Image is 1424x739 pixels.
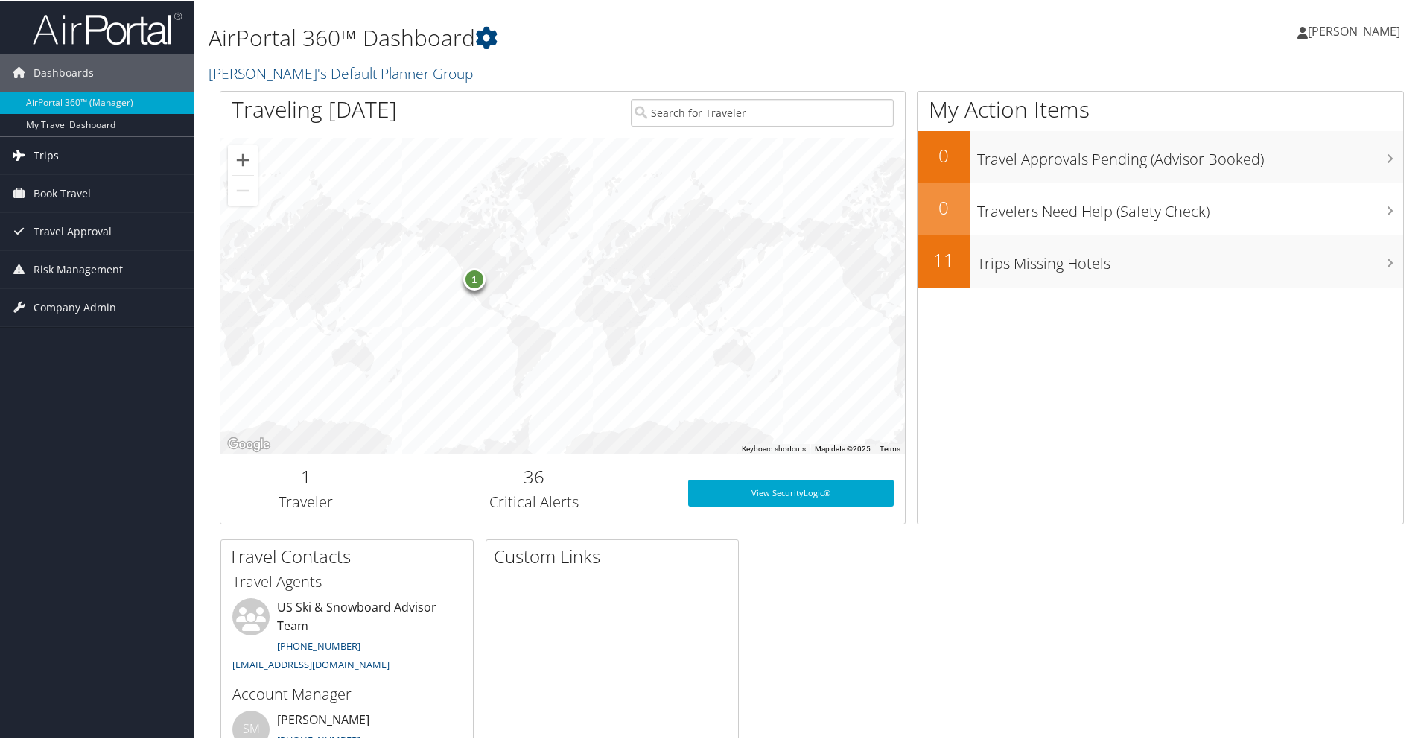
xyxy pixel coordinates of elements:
[977,244,1403,273] h3: Trips Missing Hotels
[463,267,485,290] div: 1
[918,130,1403,182] a: 0Travel Approvals Pending (Advisor Booked)
[977,140,1403,168] h3: Travel Approvals Pending (Advisor Booked)
[918,234,1403,286] a: 11Trips Missing Hotels
[631,98,894,125] input: Search for Traveler
[918,92,1403,124] h1: My Action Items
[34,174,91,211] span: Book Travel
[225,597,469,676] li: US Ski & Snowboard Advisor Team
[918,142,970,167] h2: 0
[34,288,116,325] span: Company Admin
[209,21,1013,52] h1: AirPortal 360™ Dashboard
[742,443,806,453] button: Keyboard shortcuts
[918,246,970,271] h2: 11
[232,92,397,124] h1: Traveling [DATE]
[228,174,258,204] button: Zoom out
[228,144,258,174] button: Zoom in
[403,463,666,488] h2: 36
[34,212,112,249] span: Travel Approval
[33,10,182,45] img: airportal-logo.png
[1308,22,1400,38] span: [PERSON_NAME]
[34,250,123,287] span: Risk Management
[880,443,900,451] a: Terms (opens in new tab)
[34,53,94,90] span: Dashboards
[277,638,360,651] a: [PHONE_NUMBER]
[688,478,894,505] a: View SecurityLogic®
[229,542,473,568] h2: Travel Contacts
[494,542,738,568] h2: Custom Links
[403,490,666,511] h3: Critical Alerts
[232,490,381,511] h3: Traveler
[918,182,1403,234] a: 0Travelers Need Help (Safety Check)
[1297,7,1415,52] a: [PERSON_NAME]
[224,434,273,453] img: Google
[232,570,462,591] h3: Travel Agents
[232,463,381,488] h2: 1
[232,656,390,670] a: [EMAIL_ADDRESS][DOMAIN_NAME]
[34,136,59,173] span: Trips
[224,434,273,453] a: Open this area in Google Maps (opens a new window)
[815,443,871,451] span: Map data ©2025
[232,682,462,703] h3: Account Manager
[209,62,477,82] a: [PERSON_NAME]'s Default Planner Group
[918,194,970,219] h2: 0
[977,192,1403,221] h3: Travelers Need Help (Safety Check)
